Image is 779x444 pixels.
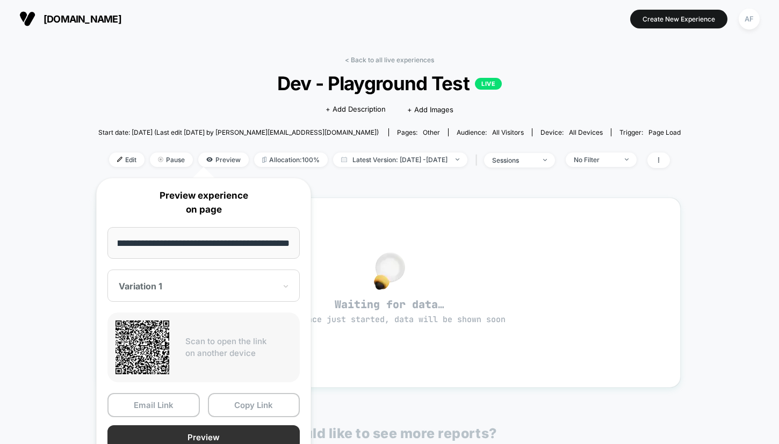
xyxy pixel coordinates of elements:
[109,152,145,167] span: Edit
[374,252,405,290] img: no_data
[492,128,524,136] span: All Visitors
[127,72,651,94] span: Dev - Playground Test
[492,156,535,164] div: sessions
[569,128,603,136] span: all devices
[44,13,121,25] span: [DOMAIN_NAME]
[630,10,727,28] button: Create New Experience
[107,393,200,417] button: Email Link
[118,297,661,325] span: Waiting for data…
[341,157,347,162] img: calendar
[473,152,484,168] span: |
[735,8,763,30] button: AF
[625,158,629,161] img: end
[107,189,300,216] p: Preview experience on page
[282,425,497,441] p: Would like to see more reports?
[475,78,502,90] p: LIVE
[739,9,760,30] div: AF
[198,152,249,167] span: Preview
[273,314,506,325] span: experience just started, data will be shown soon
[648,128,681,136] span: Page Load
[423,128,440,136] span: other
[254,152,328,167] span: Allocation: 100%
[98,128,379,136] span: Start date: [DATE] (Last edit [DATE] by [PERSON_NAME][EMAIL_ADDRESS][DOMAIN_NAME])
[185,336,292,360] p: Scan to open the link on another device
[457,128,524,136] div: Audience:
[117,157,122,162] img: edit
[574,156,617,164] div: No Filter
[150,152,193,167] span: Pause
[262,157,266,163] img: rebalance
[543,159,547,161] img: end
[326,104,386,115] span: + Add Description
[532,128,611,136] span: Device:
[19,11,35,27] img: Visually logo
[345,56,434,64] a: < Back to all live experiences
[208,393,300,417] button: Copy Link
[158,157,163,162] img: end
[619,128,681,136] div: Trigger:
[456,158,459,161] img: end
[16,10,125,27] button: [DOMAIN_NAME]
[397,128,440,136] div: Pages:
[407,105,453,114] span: + Add Images
[333,152,467,167] span: Latest Version: [DATE] - [DATE]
